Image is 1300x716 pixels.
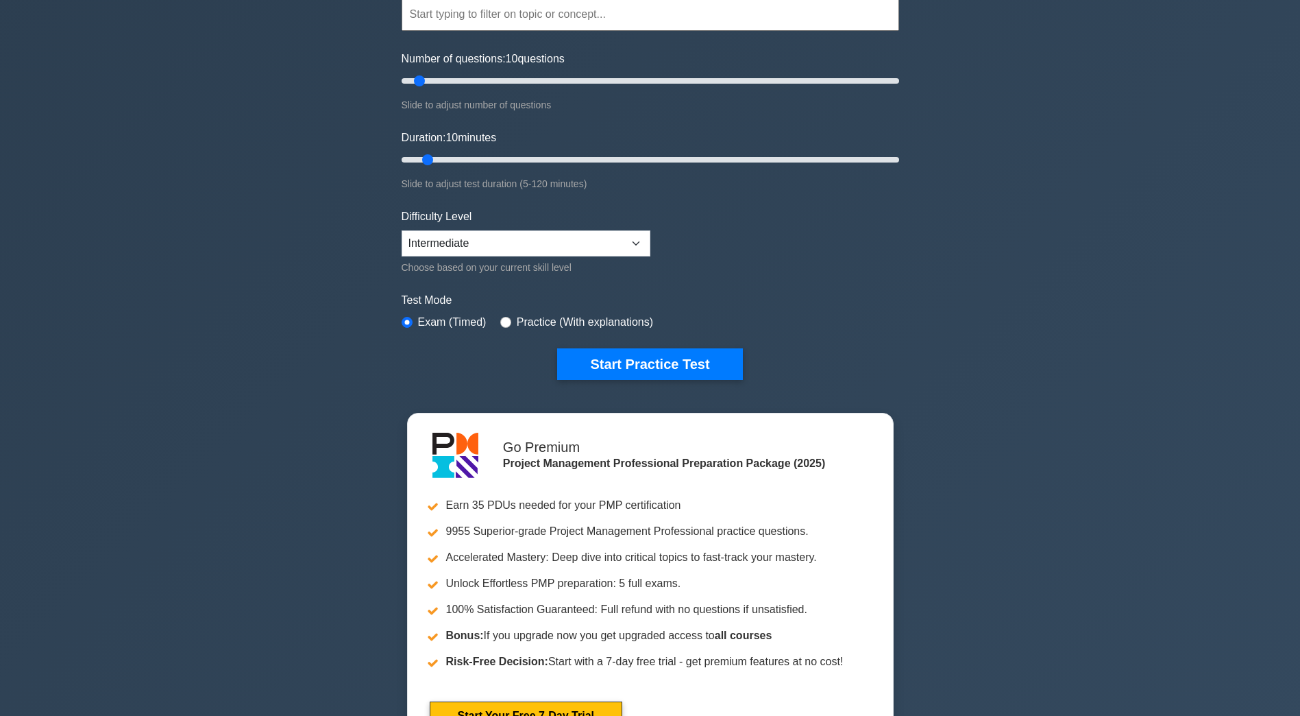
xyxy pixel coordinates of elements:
[402,176,899,192] div: Slide to adjust test duration (5-120 minutes)
[402,292,899,309] label: Test Mode
[517,314,653,331] label: Practice (With explanations)
[402,51,565,67] label: Number of questions: questions
[445,132,458,143] span: 10
[557,348,742,380] button: Start Practice Test
[506,53,518,64] span: 10
[402,259,650,276] div: Choose based on your current skill level
[402,97,899,113] div: Slide to adjust number of questions
[402,130,497,146] label: Duration: minutes
[418,314,487,331] label: Exam (Timed)
[402,208,472,225] label: Difficulty Level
